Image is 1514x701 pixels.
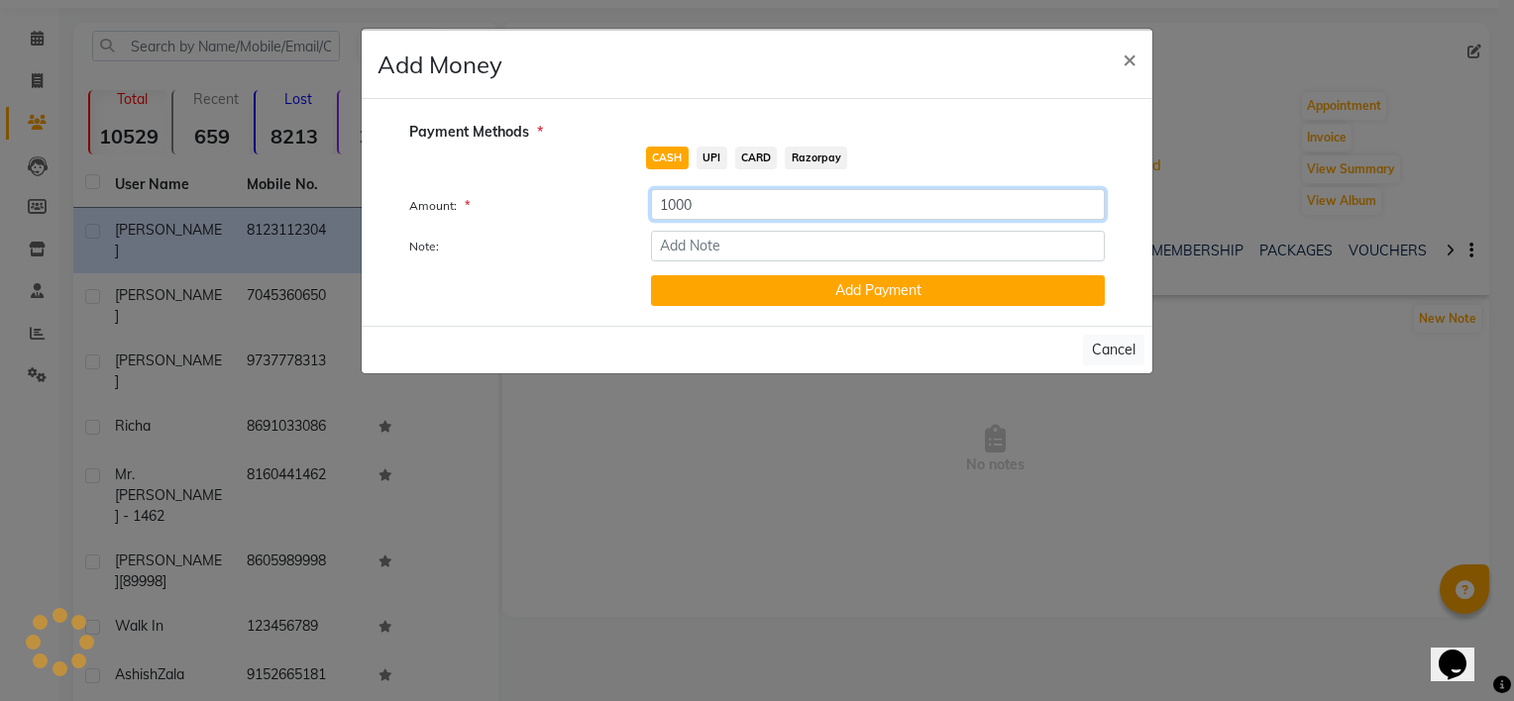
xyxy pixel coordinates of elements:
[735,147,778,169] span: CARD
[1107,31,1152,86] button: Close
[1083,335,1144,365] button: Cancel
[1431,622,1494,681] iframe: chat widget
[651,275,1105,306] button: Add Payment
[651,231,1105,261] input: Add Note
[1123,44,1136,73] span: ×
[394,197,636,215] label: Amount:
[651,189,1105,220] input: Amount
[697,147,727,169] span: UPI
[785,147,847,169] span: Razorpay
[409,122,543,143] span: Payment Methods
[378,47,502,82] h4: Add Money
[394,238,636,255] label: Note:
[646,147,689,169] span: CASH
